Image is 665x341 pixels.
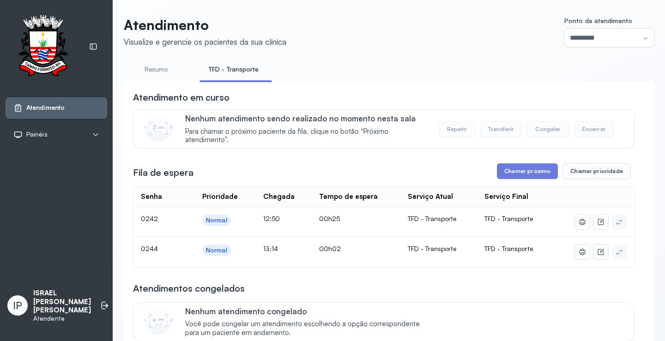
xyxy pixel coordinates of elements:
[141,192,162,201] div: Senha
[185,306,429,316] p: Nenhum atendimento congelado
[319,245,341,252] span: 00h02
[562,163,631,179] button: Chamar prioridade
[145,114,172,142] img: Imagem de CalloutCard
[263,245,278,252] span: 13:14
[484,215,533,222] span: TFD - Transporte
[564,17,632,24] span: Ponto de atendimento
[185,114,429,123] p: Nenhum atendimento sendo realizado no momento nesta sala
[10,15,76,79] img: Logotipo do estabelecimento
[408,215,470,223] div: TFD - Transporte
[319,192,378,201] div: Tempo de espera
[133,91,230,104] h3: Atendimento em curso
[133,166,193,179] h3: Fila de espera
[206,246,227,254] div: Normal
[133,282,245,295] h3: Atendimentos congelados
[484,192,528,201] div: Serviço Final
[199,62,268,77] a: TFD - Transporte
[13,103,99,113] a: Atendimento
[33,289,91,315] p: ISRAEL [PERSON_NAME] [PERSON_NAME]
[202,192,238,201] div: Prioridade
[408,192,453,201] div: Serviço Atual
[480,121,522,137] button: Transferir
[124,37,286,47] div: Visualize e gerencie os pacientes da sua clínica
[26,131,48,138] span: Painéis
[33,315,91,323] p: Atendente
[574,121,614,137] button: Encerrar
[439,121,475,137] button: Repetir
[408,245,470,253] div: TFD - Transporte
[13,299,22,311] span: IP
[263,192,295,201] div: Chegada
[527,121,568,137] button: Congelar
[484,245,533,252] span: TFD - Transporte
[206,216,227,224] div: Normal
[185,127,429,145] span: Para chamar o próximo paciente da fila, clique no botão “Próximo atendimento”.
[497,163,558,179] button: Chamar próximo
[263,215,280,222] span: 12:50
[124,62,188,77] a: Resumo
[141,215,158,222] span: 0242
[124,17,286,33] p: Atendimento
[185,320,429,337] span: Você pode congelar um atendimento escolhendo a opção correspondente para um paciente em andamento.
[319,215,340,222] span: 00h25
[145,307,172,335] img: Imagem de CalloutCard
[141,245,158,252] span: 0244
[26,104,65,112] span: Atendimento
